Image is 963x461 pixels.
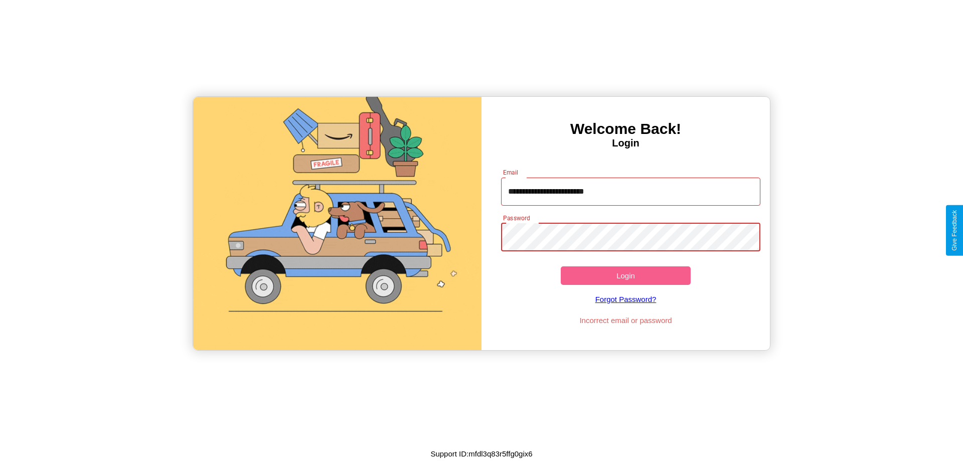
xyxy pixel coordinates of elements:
p: Support ID: mfdl3q83r5ffg0gix6 [430,447,532,460]
a: Forgot Password? [496,285,756,314]
label: Email [503,168,519,177]
h4: Login [481,137,770,149]
div: Give Feedback [951,210,958,251]
img: gif [193,97,481,350]
button: Login [561,266,691,285]
label: Password [503,214,530,222]
p: Incorrect email or password [496,314,756,327]
h3: Welcome Back! [481,120,770,137]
